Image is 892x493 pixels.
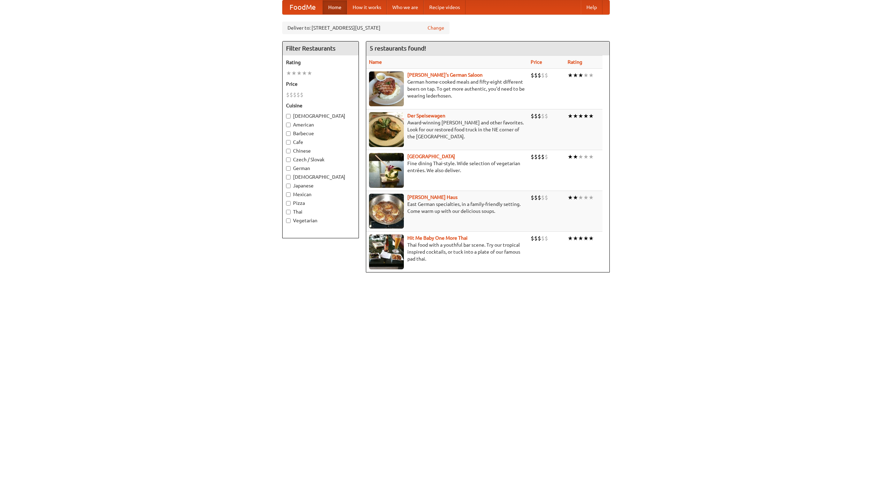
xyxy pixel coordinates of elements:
a: Der Speisewagen [407,113,445,118]
li: $ [538,194,541,201]
input: Czech / Slovak [286,157,291,162]
li: ★ [568,234,573,242]
h5: Price [286,80,355,87]
li: ★ [568,112,573,120]
label: [DEMOGRAPHIC_DATA] [286,174,355,180]
li: $ [531,112,534,120]
li: ★ [589,194,594,201]
li: $ [534,153,538,161]
label: Japanese [286,182,355,189]
li: $ [286,91,290,99]
li: ★ [568,194,573,201]
label: Vegetarian [286,217,355,224]
img: satay.jpg [369,153,404,188]
a: Rating [568,59,582,65]
li: ★ [583,153,589,161]
label: American [286,121,355,128]
li: $ [545,71,548,79]
li: $ [531,194,534,201]
input: Barbecue [286,131,291,136]
li: $ [538,71,541,79]
li: $ [545,234,548,242]
li: ★ [286,69,291,77]
input: Thai [286,210,291,214]
a: [PERSON_NAME] Haus [407,194,457,200]
input: Japanese [286,184,291,188]
li: $ [300,91,303,99]
li: $ [538,153,541,161]
li: ★ [573,153,578,161]
label: Mexican [286,191,355,198]
li: ★ [583,234,589,242]
a: Change [428,24,444,31]
li: $ [297,91,300,99]
a: [GEOGRAPHIC_DATA] [407,154,455,159]
li: $ [531,71,534,79]
li: $ [290,91,293,99]
li: $ [531,234,534,242]
li: ★ [583,112,589,120]
a: Recipe videos [424,0,466,14]
h4: Filter Restaurants [283,41,359,55]
a: Who we are [387,0,424,14]
label: Cafe [286,139,355,146]
li: ★ [578,71,583,79]
input: [DEMOGRAPHIC_DATA] [286,175,291,179]
li: $ [541,112,545,120]
li: $ [541,234,545,242]
p: Award-winning [PERSON_NAME] and other favorites. Look for our restored food truck in the NE corne... [369,119,525,140]
li: ★ [578,194,583,201]
li: ★ [589,71,594,79]
h5: Cuisine [286,102,355,109]
input: Vegetarian [286,218,291,223]
li: ★ [573,194,578,201]
ng-pluralize: 5 restaurants found! [370,45,426,52]
li: ★ [578,153,583,161]
li: $ [538,112,541,120]
a: [PERSON_NAME]'s German Saloon [407,72,483,78]
label: Chinese [286,147,355,154]
p: German home-cooked meals and fifty-eight different beers on tap. To get more authentic, you'd nee... [369,78,525,99]
li: ★ [578,112,583,120]
input: Cafe [286,140,291,145]
a: FoodMe [283,0,323,14]
a: Help [581,0,602,14]
a: How it works [347,0,387,14]
li: ★ [568,71,573,79]
li: ★ [297,69,302,77]
div: Deliver to: [STREET_ADDRESS][US_STATE] [282,22,449,34]
input: Mexican [286,192,291,197]
li: $ [534,71,538,79]
li: $ [545,112,548,120]
li: $ [538,234,541,242]
li: ★ [583,194,589,201]
li: $ [541,71,545,79]
img: kohlhaus.jpg [369,194,404,229]
img: babythai.jpg [369,234,404,269]
a: Price [531,59,542,65]
li: $ [545,153,548,161]
li: $ [541,153,545,161]
p: East German specialties, in a family-friendly setting. Come warm up with our delicious soups. [369,201,525,215]
input: [DEMOGRAPHIC_DATA] [286,114,291,118]
label: Czech / Slovak [286,156,355,163]
label: Thai [286,208,355,215]
label: Barbecue [286,130,355,137]
input: German [286,166,291,171]
label: [DEMOGRAPHIC_DATA] [286,113,355,120]
a: Hit Me Baby One More Thai [407,235,468,241]
h5: Rating [286,59,355,66]
li: ★ [583,71,589,79]
li: $ [534,112,538,120]
li: ★ [302,69,307,77]
input: Chinese [286,149,291,153]
li: $ [534,194,538,201]
li: $ [534,234,538,242]
li: $ [541,194,545,201]
label: German [286,165,355,172]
